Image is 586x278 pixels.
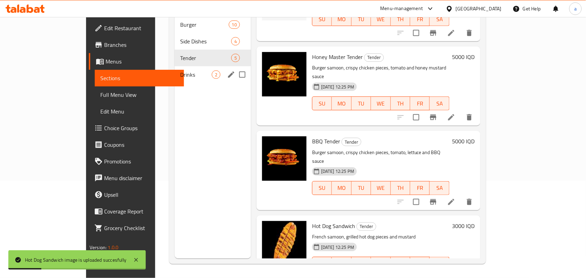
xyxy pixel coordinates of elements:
button: SA [430,181,449,195]
span: MO [335,183,349,193]
button: TH [391,257,410,271]
a: Upsell [89,186,184,203]
span: Promotions [104,157,178,166]
button: SU [312,12,332,26]
a: Edit menu item [447,113,455,121]
a: Edit menu item [447,198,455,206]
button: TU [352,181,371,195]
a: Branches [89,36,184,53]
span: Honey Master Tender [312,52,363,62]
a: Coupons [89,136,184,153]
div: Side Dishes4 [175,33,251,50]
button: FR [410,96,430,110]
span: TU [354,99,368,109]
span: Edit Menu [100,107,178,116]
span: WE [374,14,388,24]
span: Grocery Checklist [104,224,178,232]
button: delete [461,25,478,41]
div: Tender5 [175,50,251,66]
span: Menus [106,57,178,66]
span: BBQ Tender [312,136,340,146]
div: items [231,54,240,62]
button: WE [371,257,391,271]
button: SA [430,12,449,26]
h6: 5000 IQD [452,52,475,62]
span: Hot Dog Sandwich [312,221,355,231]
span: FR [413,14,427,24]
span: 1.0.0 [108,243,119,252]
span: Choice Groups [104,124,178,132]
button: MO [332,96,351,110]
span: Coverage Report [104,207,178,216]
h6: 3000 IQD [452,221,475,231]
a: Menus [89,53,184,70]
div: Burger10 [175,16,251,33]
span: TU [354,183,368,193]
span: Version: [90,243,107,252]
span: Side Dishes [180,37,231,45]
p: French samoon, grilled hot dog pieces and mustard [312,233,450,241]
div: Drinks2edit [175,66,251,83]
button: TU [352,257,371,271]
div: items [231,37,240,45]
span: Menu disclaimer [104,174,178,182]
span: Tender [365,53,384,61]
h6: 5000 IQD [452,136,475,146]
span: Select to update [409,195,424,209]
button: WE [371,12,391,26]
button: MO [332,257,351,271]
span: Branches [104,41,178,49]
span: FR [413,183,427,193]
button: delete [461,194,478,210]
span: WE [374,99,388,109]
div: Menu-management [380,5,423,13]
span: [DATE] 12:25 PM [318,168,357,175]
span: Upsell [104,191,178,199]
a: Promotions [89,153,184,170]
a: Coverage Report [89,203,184,220]
span: a [574,5,577,12]
span: TH [394,99,408,109]
span: SU [315,14,329,24]
a: Edit menu item [447,29,455,37]
span: Tender [342,138,361,146]
span: TH [394,183,408,193]
button: delete [461,109,478,126]
span: Drinks [180,70,212,79]
p: Burger samoon, crispy chicken pieces, tomato and honey mustard sauce [312,64,450,81]
span: SA [433,14,446,24]
span: Coupons [104,141,178,149]
button: SU [312,181,332,195]
span: Select to update [409,110,424,125]
span: TH [394,14,408,24]
span: Burger [180,20,229,29]
button: SA [430,96,449,110]
div: items [212,70,220,79]
span: Tender [180,54,231,62]
span: 5 [232,55,240,61]
span: SA [433,183,446,193]
button: SA [430,257,449,271]
a: Edit Restaurant [89,20,184,36]
div: [GEOGRAPHIC_DATA] [456,5,502,12]
button: Branch-specific-item [425,25,442,41]
span: Edit Restaurant [104,24,178,32]
button: FR [410,181,430,195]
button: Branch-specific-item [425,109,442,126]
span: [DATE] 12:25 PM [318,84,357,90]
span: SU [315,99,329,109]
span: [DATE] 12:25 PM [318,244,357,251]
button: SU [312,257,332,271]
button: TU [352,96,371,110]
button: edit [226,69,236,80]
div: Hot Dog Sandwich image is uploaded succesfully [25,256,126,264]
span: SU [315,183,329,193]
span: 2 [212,71,220,78]
button: Branch-specific-item [425,194,442,210]
p: Burger samoon, crispy chicken pieces, tomato, lettuce and BBQ sauce [312,148,450,166]
span: Tender [357,222,376,230]
a: Edit Menu [95,103,184,120]
button: SU [312,96,332,110]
